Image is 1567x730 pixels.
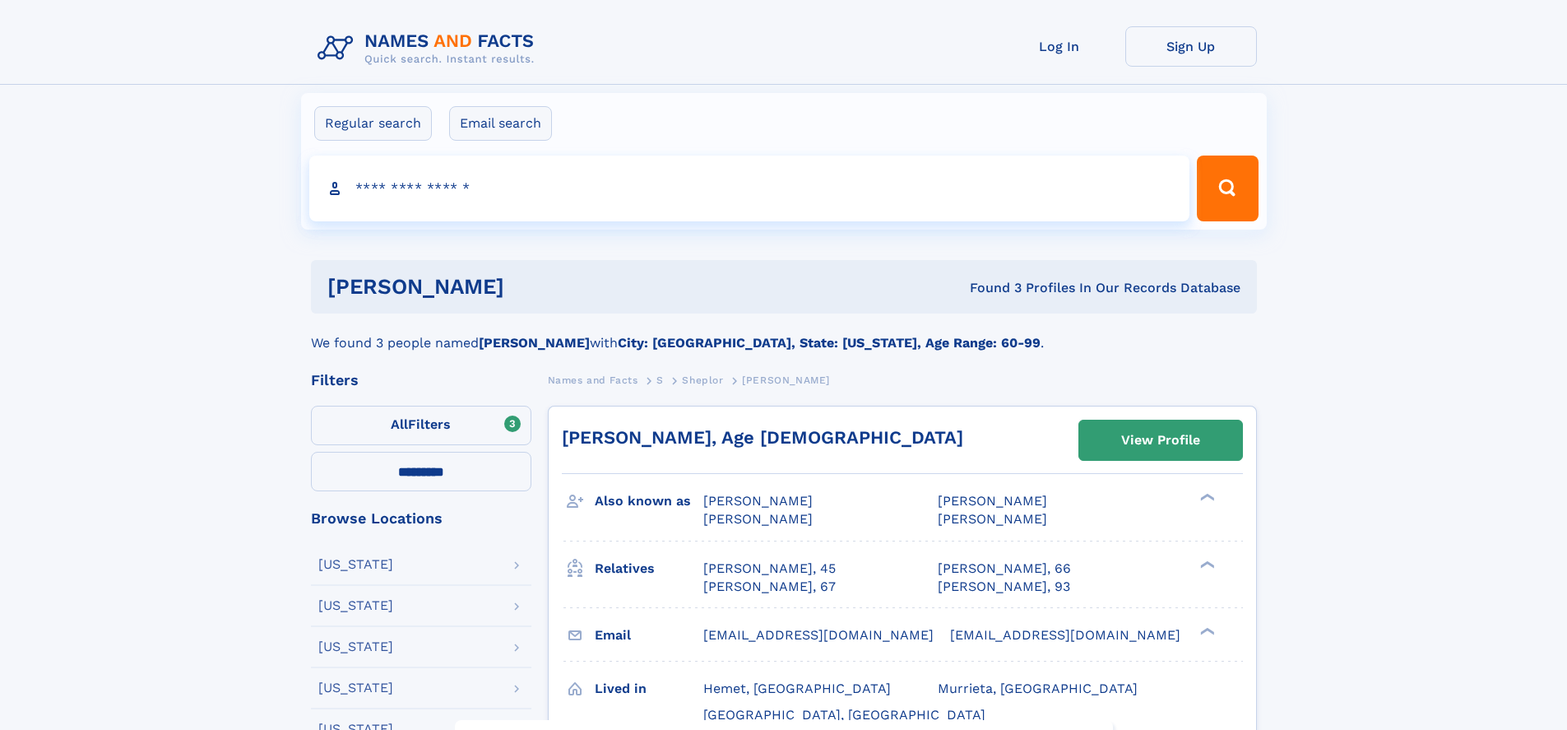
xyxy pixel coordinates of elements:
[682,370,723,390] a: Sheplor
[318,640,393,653] div: [US_STATE]
[318,558,393,571] div: [US_STATE]
[938,681,1138,696] span: Murrieta, [GEOGRAPHIC_DATA]
[950,627,1180,643] span: [EMAIL_ADDRESS][DOMAIN_NAME]
[618,335,1041,351] b: City: [GEOGRAPHIC_DATA], State: [US_STATE], Age Range: 60-99
[1196,625,1216,636] div: ❯
[737,279,1240,297] div: Found 3 Profiles In Our Records Database
[391,416,408,432] span: All
[449,106,552,141] label: Email search
[938,511,1047,527] span: [PERSON_NAME]
[309,156,1190,221] input: search input
[1079,421,1242,460] a: View Profile
[318,681,393,695] div: [US_STATE]
[314,106,432,141] label: Regular search
[703,493,813,509] span: [PERSON_NAME]
[938,578,1070,596] a: [PERSON_NAME], 93
[595,621,703,649] h3: Email
[703,578,836,596] a: [PERSON_NAME], 67
[311,406,531,445] label: Filters
[938,493,1047,509] span: [PERSON_NAME]
[938,560,1071,578] a: [PERSON_NAME], 66
[311,373,531,388] div: Filters
[311,511,531,526] div: Browse Locations
[327,277,737,297] h1: [PERSON_NAME]
[1197,156,1258,221] button: Search Button
[682,374,723,386] span: Sheplor
[562,427,963,448] a: [PERSON_NAME], Age [DEMOGRAPHIC_DATA]
[595,487,703,515] h3: Also known as
[548,370,638,390] a: Names and Facts
[595,555,703,583] h3: Relatives
[742,374,830,386] span: [PERSON_NAME]
[703,707,985,723] span: [GEOGRAPHIC_DATA], [GEOGRAPHIC_DATA]
[1121,421,1200,459] div: View Profile
[1125,26,1257,67] a: Sign Up
[1196,559,1216,570] div: ❯
[703,681,891,696] span: Hemet, [GEOGRAPHIC_DATA]
[479,335,590,351] b: [PERSON_NAME]
[656,374,664,386] span: S
[703,627,934,643] span: [EMAIL_ADDRESS][DOMAIN_NAME]
[311,314,1257,353] div: We found 3 people named with .
[994,26,1125,67] a: Log In
[703,511,813,527] span: [PERSON_NAME]
[311,26,548,71] img: Logo Names and Facts
[595,675,703,703] h3: Lived in
[1196,492,1216,503] div: ❯
[656,370,664,390] a: S
[703,560,836,578] a: [PERSON_NAME], 45
[318,599,393,612] div: [US_STATE]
